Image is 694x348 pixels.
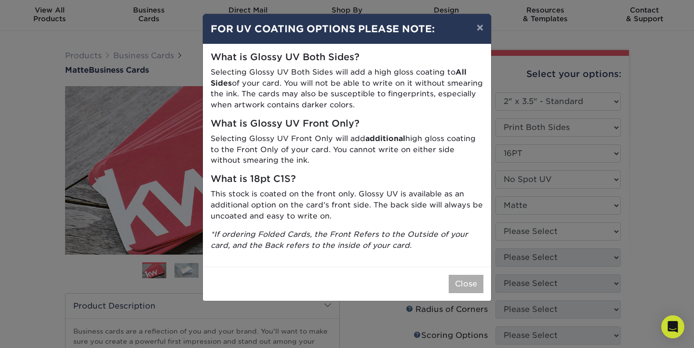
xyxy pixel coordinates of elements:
[211,52,483,63] h5: What is Glossy UV Both Sides?
[211,67,483,111] p: Selecting Glossy UV Both Sides will add a high gloss coating to of your card. You will not be abl...
[211,67,467,88] strong: All Sides
[211,22,483,36] h4: FOR UV COATING OPTIONS PLEASE NOTE:
[211,230,468,250] i: *If ordering Folded Cards, the Front Refers to the Outside of your card, and the Back refers to t...
[661,315,684,338] div: Open Intercom Messenger
[211,189,483,221] p: This stock is coated on the front only. Glossy UV is available as an additional option on the car...
[211,174,483,185] h5: What is 18pt C1S?
[211,133,483,166] p: Selecting Glossy UV Front Only will add high gloss coating to the Front Only of your card. You ca...
[469,14,491,41] button: ×
[365,134,405,143] strong: additional
[449,275,483,293] button: Close
[211,118,483,129] h5: What is Glossy UV Front Only?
